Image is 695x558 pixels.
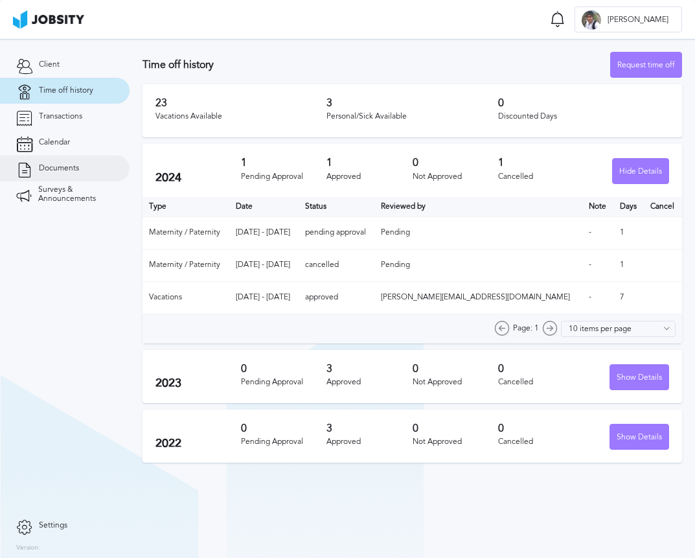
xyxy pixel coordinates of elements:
[229,197,299,216] th: Toggle SortBy
[299,281,374,314] td: approved
[299,197,374,216] th: Toggle SortBy
[413,378,498,387] div: Not Approved
[613,281,644,314] td: 7
[241,363,326,375] h3: 0
[513,324,539,333] span: Page: 1
[498,97,669,109] h3: 0
[612,158,669,184] button: Hide Details
[413,363,498,375] h3: 0
[155,437,241,450] h2: 2022
[613,159,668,185] div: Hide Details
[39,164,79,173] span: Documents
[498,112,669,121] div: Discounted Days
[644,197,682,216] th: Cancel
[610,364,669,390] button: Show Details
[16,544,40,552] label: Version:
[241,437,326,447] div: Pending Approval
[613,216,644,249] td: 1
[155,97,326,109] h3: 23
[229,281,299,314] td: [DATE] - [DATE]
[326,363,412,375] h3: 3
[589,292,591,301] span: -
[39,60,60,69] span: Client
[241,172,326,181] div: Pending Approval
[582,197,613,216] th: Toggle SortBy
[381,227,410,237] span: Pending
[326,157,412,169] h3: 1
[142,216,229,249] td: Maternity / Paternity
[413,423,498,434] h3: 0
[589,227,591,237] span: -
[610,365,668,391] div: Show Details
[610,52,682,78] button: Request time off
[155,377,241,390] h2: 2023
[38,185,113,203] span: Surveys & Announcements
[241,378,326,387] div: Pending Approval
[326,423,412,434] h3: 3
[155,112,326,121] div: Vacations Available
[498,423,584,434] h3: 0
[39,138,70,147] span: Calendar
[589,260,591,269] span: -
[13,10,84,29] img: ab4bad089aa723f57921c736e9817d99.png
[299,216,374,249] td: pending approval
[498,157,584,169] h3: 1
[381,292,570,301] span: [PERSON_NAME][EMAIL_ADDRESS][DOMAIN_NAME]
[326,112,497,121] div: Personal/Sick Available
[299,249,374,281] td: cancelled
[613,197,644,216] th: Days
[413,157,498,169] h3: 0
[142,197,229,216] th: Type
[575,6,682,32] button: E[PERSON_NAME]
[498,437,584,447] div: Cancelled
[413,437,498,447] div: Not Approved
[326,437,412,447] div: Approved
[498,172,584,181] div: Cancelled
[229,249,299,281] td: [DATE] - [DATE]
[39,86,93,95] span: Time off history
[39,112,82,121] span: Transactions
[601,16,675,25] span: [PERSON_NAME]
[374,197,582,216] th: Toggle SortBy
[326,97,497,109] h3: 3
[613,249,644,281] td: 1
[326,378,412,387] div: Approved
[241,423,326,434] h3: 0
[142,281,229,314] td: Vacations
[381,260,410,269] span: Pending
[498,378,584,387] div: Cancelled
[326,172,412,181] div: Approved
[413,172,498,181] div: Not Approved
[498,363,584,375] h3: 0
[142,59,610,71] h3: Time off history
[611,52,681,78] div: Request time off
[229,216,299,249] td: [DATE] - [DATE]
[610,424,669,450] button: Show Details
[582,10,601,30] div: E
[142,249,229,281] td: Maternity / Paternity
[241,157,326,169] h3: 1
[39,521,67,530] span: Settings
[610,424,668,450] div: Show Details
[155,171,241,185] h2: 2024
